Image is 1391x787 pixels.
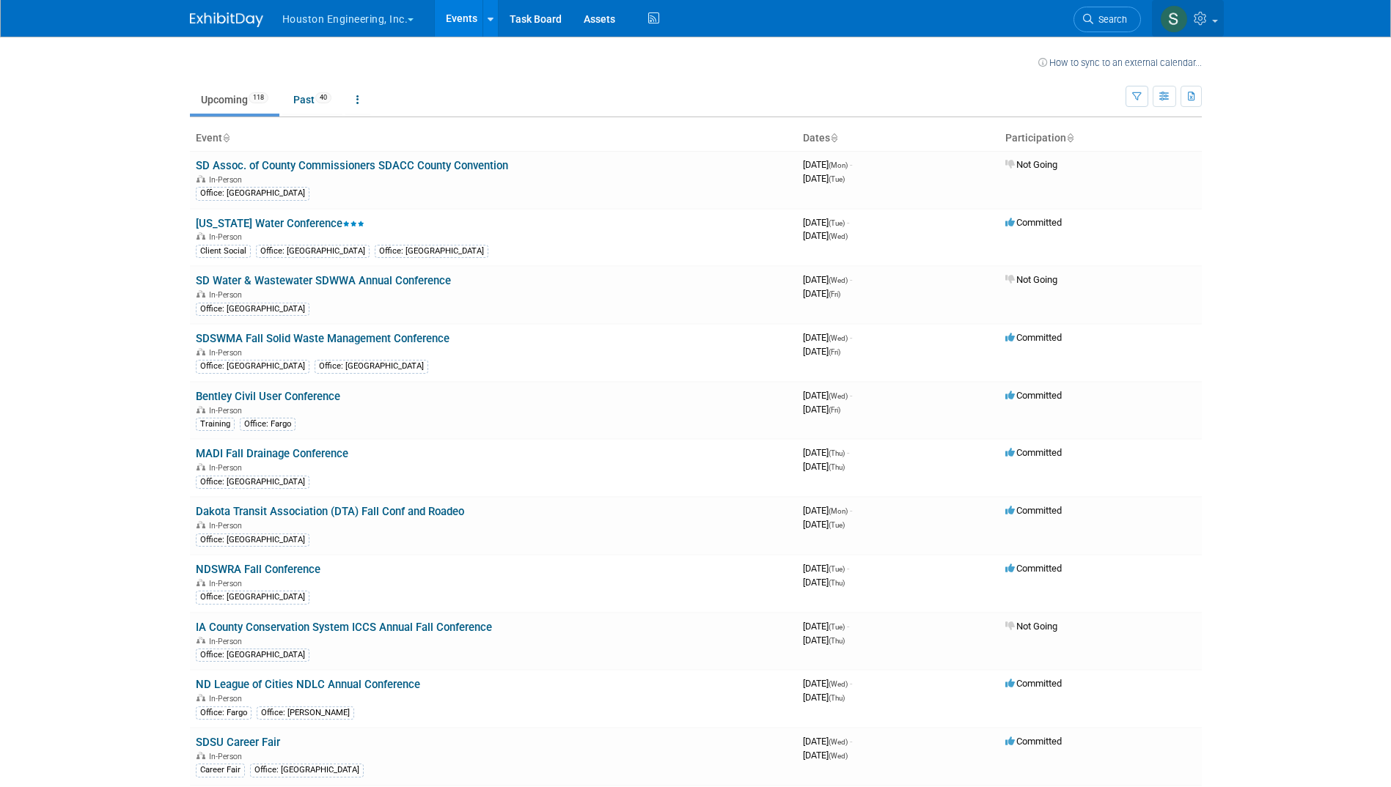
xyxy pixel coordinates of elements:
[850,332,852,343] span: -
[850,390,852,401] span: -
[829,694,845,702] span: (Thu)
[829,348,840,356] span: (Fri)
[257,706,354,720] div: Office: [PERSON_NAME]
[829,219,845,227] span: (Tue)
[196,591,309,604] div: Office: [GEOGRAPHIC_DATA]
[196,245,251,258] div: Client Social
[829,579,845,587] span: (Thu)
[197,348,205,355] img: In-Person Event
[829,276,848,284] span: (Wed)
[803,519,845,530] span: [DATE]
[847,217,849,228] span: -
[829,623,845,631] span: (Tue)
[282,86,342,114] a: Past40
[197,694,205,701] img: In-Person Event
[1005,621,1057,632] span: Not Going
[196,187,309,200] div: Office: [GEOGRAPHIC_DATA]
[196,649,309,662] div: Office: [GEOGRAPHIC_DATA]
[829,463,845,471] span: (Thu)
[803,577,845,588] span: [DATE]
[196,476,309,489] div: Office: [GEOGRAPHIC_DATA]
[209,232,246,242] span: In-Person
[829,392,848,400] span: (Wed)
[196,621,492,634] a: IA County Conservation System ICCS Annual Fall Conference
[196,390,340,403] a: Bentley Civil User Conference
[197,406,205,413] img: In-Person Event
[209,463,246,473] span: In-Person
[196,764,245,777] div: Career Fair
[197,232,205,240] img: In-Person Event
[196,274,451,287] a: SD Water & Wastewater SDWWA Annual Conference
[190,126,797,151] th: Event
[803,736,852,747] span: [DATE]
[829,449,845,457] span: (Thu)
[196,563,320,576] a: NDSWRA Fall Conference
[803,447,849,458] span: [DATE]
[803,404,840,415] span: [DATE]
[209,348,246,358] span: In-Person
[847,621,849,632] span: -
[196,303,309,316] div: Office: [GEOGRAPHIC_DATA]
[196,360,309,373] div: Office: [GEOGRAPHIC_DATA]
[829,507,848,515] span: (Mon)
[803,159,852,170] span: [DATE]
[209,637,246,646] span: In-Person
[1005,563,1062,574] span: Committed
[803,217,849,228] span: [DATE]
[249,92,268,103] span: 118
[803,635,845,646] span: [DATE]
[1005,217,1062,228] span: Committed
[803,563,849,574] span: [DATE]
[196,505,464,518] a: Dakota Transit Association (DTA) Fall Conf and Roadeo
[209,290,246,300] span: In-Person
[803,678,852,689] span: [DATE]
[209,521,246,531] span: In-Person
[829,232,848,240] span: (Wed)
[222,132,230,144] a: Sort by Event Name
[847,563,849,574] span: -
[803,274,852,285] span: [DATE]
[209,579,246,588] span: In-Person
[829,565,845,573] span: (Tue)
[1005,390,1062,401] span: Committed
[803,750,848,761] span: [DATE]
[829,680,848,688] span: (Wed)
[850,505,852,516] span: -
[375,245,488,258] div: Office: [GEOGRAPHIC_DATA]
[1073,7,1141,32] a: Search
[803,346,840,357] span: [DATE]
[803,230,848,241] span: [DATE]
[829,406,840,414] span: (Fri)
[829,738,848,746] span: (Wed)
[803,332,852,343] span: [DATE]
[196,332,449,345] a: SDSWMA Fall Solid Waste Management Conference
[1005,274,1057,285] span: Not Going
[829,161,848,169] span: (Mon)
[196,447,348,460] a: MADI Fall Drainage Conference
[829,290,840,298] span: (Fri)
[1005,505,1062,516] span: Committed
[829,637,845,645] span: (Thu)
[797,126,999,151] th: Dates
[209,175,246,185] span: In-Person
[209,752,246,761] span: In-Person
[1005,736,1062,747] span: Committed
[190,86,279,114] a: Upcoming118
[850,736,852,747] span: -
[803,288,840,299] span: [DATE]
[197,521,205,528] img: In-Person Event
[1160,5,1188,33] img: Shawn Mistelski
[850,678,852,689] span: -
[250,764,364,777] div: Office: [GEOGRAPHIC_DATA]
[829,521,845,529] span: (Tue)
[829,752,848,760] span: (Wed)
[196,678,420,691] a: ND League of Cities NDLC Annual Conference
[196,418,235,431] div: Training
[1005,159,1057,170] span: Not Going
[240,418,296,431] div: Office: Fargo
[830,132,837,144] a: Sort by Start Date
[803,461,845,472] span: [DATE]
[803,390,852,401] span: [DATE]
[256,245,370,258] div: Office: [GEOGRAPHIC_DATA]
[196,736,280,749] a: SDSU Career Fair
